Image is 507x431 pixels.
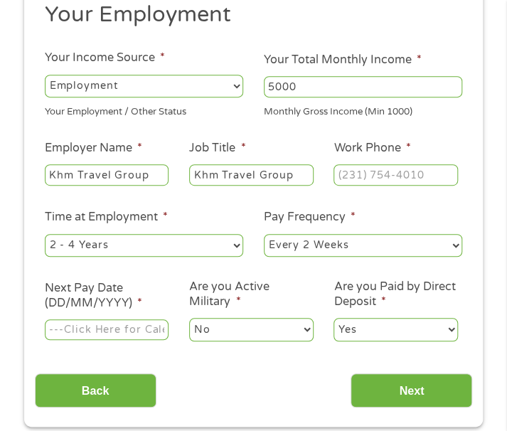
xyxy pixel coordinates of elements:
[35,373,156,408] input: Back
[45,141,142,156] label: Employer Name
[45,164,169,186] input: Walmart
[264,53,422,68] label: Your Total Monthly Income
[333,164,457,186] input: (231) 754-4010
[45,319,169,341] input: ---Click Here for Calendar ---
[45,281,169,311] label: Next Pay Date (DD/MM/YYYY)
[264,100,462,119] div: Monthly Gross Income (Min 1000)
[189,141,245,156] label: Job Title
[333,141,410,156] label: Work Phone
[189,280,313,309] label: Are you Active Military
[45,1,452,29] h2: Your Employment
[45,210,168,225] label: Time at Employment
[264,76,462,97] input: 1800
[264,210,356,225] label: Pay Frequency
[333,280,457,309] label: Are you Paid by Direct Deposit
[45,100,243,119] div: Your Employment / Other Status
[189,164,313,186] input: Cashier
[351,373,472,408] input: Next
[45,50,165,65] label: Your Income Source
